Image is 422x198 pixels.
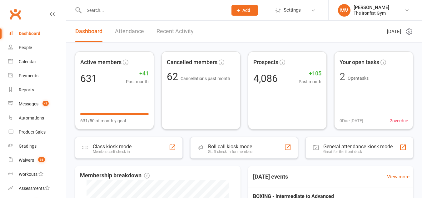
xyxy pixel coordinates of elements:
div: Product Sales [19,129,46,135]
span: -1 [42,101,49,106]
span: Past month [299,78,321,85]
span: +105 [299,69,321,78]
div: People [19,45,32,50]
h3: [DATE] events [248,171,293,182]
span: Open tasks [348,76,369,81]
a: View more [387,173,410,180]
div: Staff check-in for members [208,150,253,154]
span: 36 [38,157,45,162]
a: Calendar [8,55,66,69]
a: People [8,41,66,55]
div: Assessments [19,186,50,191]
div: Dashboard [19,31,40,36]
span: Cancellations past month [181,76,230,81]
span: 62 [167,71,181,83]
div: Calendar [19,59,36,64]
span: Your open tasks [340,58,379,67]
div: 4,086 [253,74,278,84]
span: 631/50 of monthly goal [80,117,126,124]
a: Recent Activity [156,21,194,42]
div: Workouts [19,172,37,177]
span: Prospects [253,58,278,67]
a: Payments [8,69,66,83]
div: General attendance kiosk mode [323,144,393,150]
span: [DATE] [387,28,401,35]
a: Dashboard [8,27,66,41]
a: Messages -1 [8,97,66,111]
div: [PERSON_NAME] [354,5,389,10]
a: Assessments [8,181,66,195]
a: Dashboard [75,21,102,42]
div: Members self check-in [93,150,132,154]
a: Automations [8,111,66,125]
a: Clubworx [7,6,23,22]
iframe: Intercom live chat [6,177,21,192]
span: 0 Due [DATE] [340,117,363,124]
div: Reports [19,87,34,92]
div: Roll call kiosk mode [208,144,253,150]
div: 631 [80,74,97,84]
div: 2 [340,72,345,82]
a: Reports [8,83,66,97]
div: Messages [19,101,38,106]
input: Search... [82,6,223,15]
span: Active members [80,58,122,67]
a: Gradings [8,139,66,153]
div: Great for the front desk [323,150,393,154]
span: Cancelled members [167,58,217,67]
div: Gradings [19,144,37,149]
span: Settings [284,3,301,17]
span: +41 [126,69,149,78]
span: Add [242,8,250,13]
a: Product Sales [8,125,66,139]
div: Automations [19,115,44,120]
a: Attendance [115,21,144,42]
div: Payments [19,73,38,78]
a: Waivers 36 [8,153,66,167]
div: The Ironfist Gym [354,10,389,16]
span: Membership breakdown [80,171,150,180]
div: Waivers [19,158,34,163]
a: Workouts [8,167,66,181]
span: 2 overdue [390,117,408,124]
span: Past month [126,78,149,85]
div: MV [338,4,350,17]
button: Add [231,5,258,16]
div: Class kiosk mode [93,144,132,150]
